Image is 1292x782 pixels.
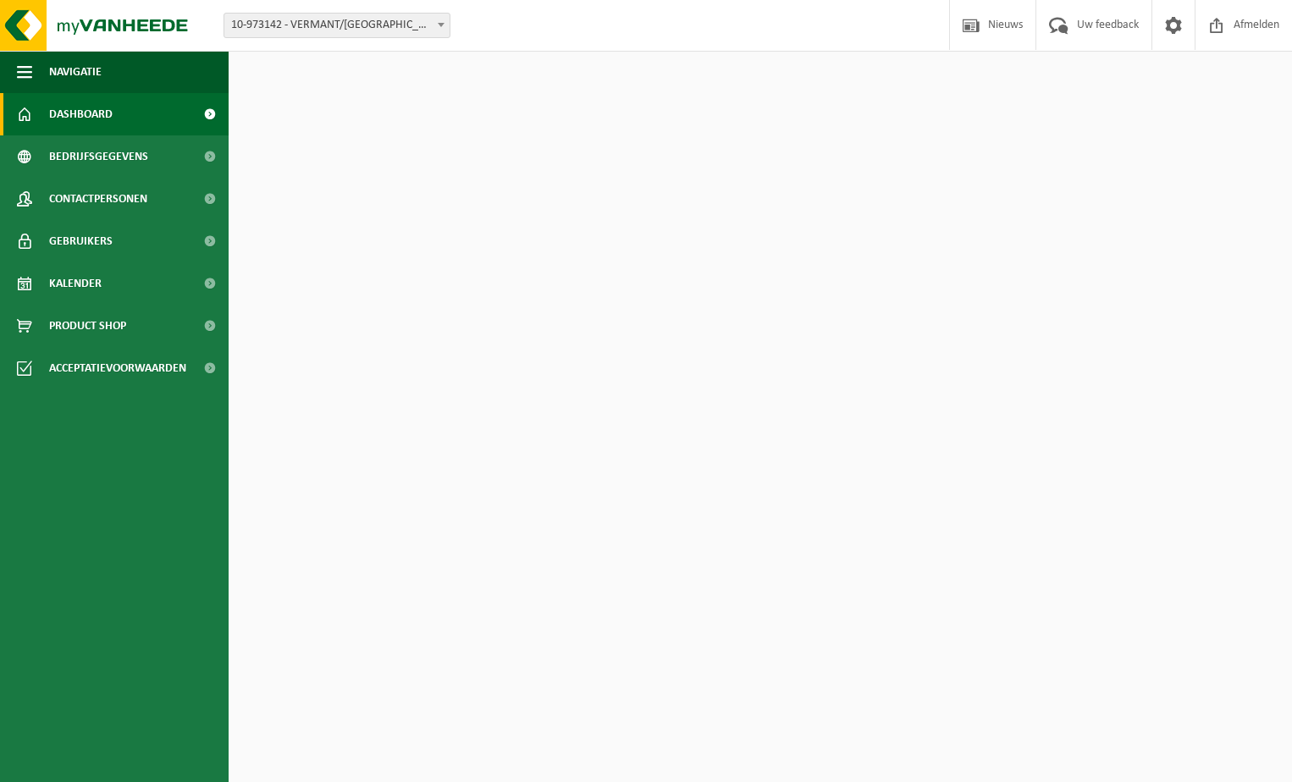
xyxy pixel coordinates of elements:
span: Kalender [49,262,102,305]
span: 10-973142 - VERMANT/WILRIJK - WILRIJK [224,13,450,38]
span: Contactpersonen [49,178,147,220]
span: Dashboard [49,93,113,135]
span: Product Shop [49,305,126,347]
span: Gebruikers [49,220,113,262]
span: Bedrijfsgegevens [49,135,148,178]
span: Acceptatievoorwaarden [49,347,186,389]
span: 10-973142 - VERMANT/WILRIJK - WILRIJK [224,14,450,37]
span: Navigatie [49,51,102,93]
